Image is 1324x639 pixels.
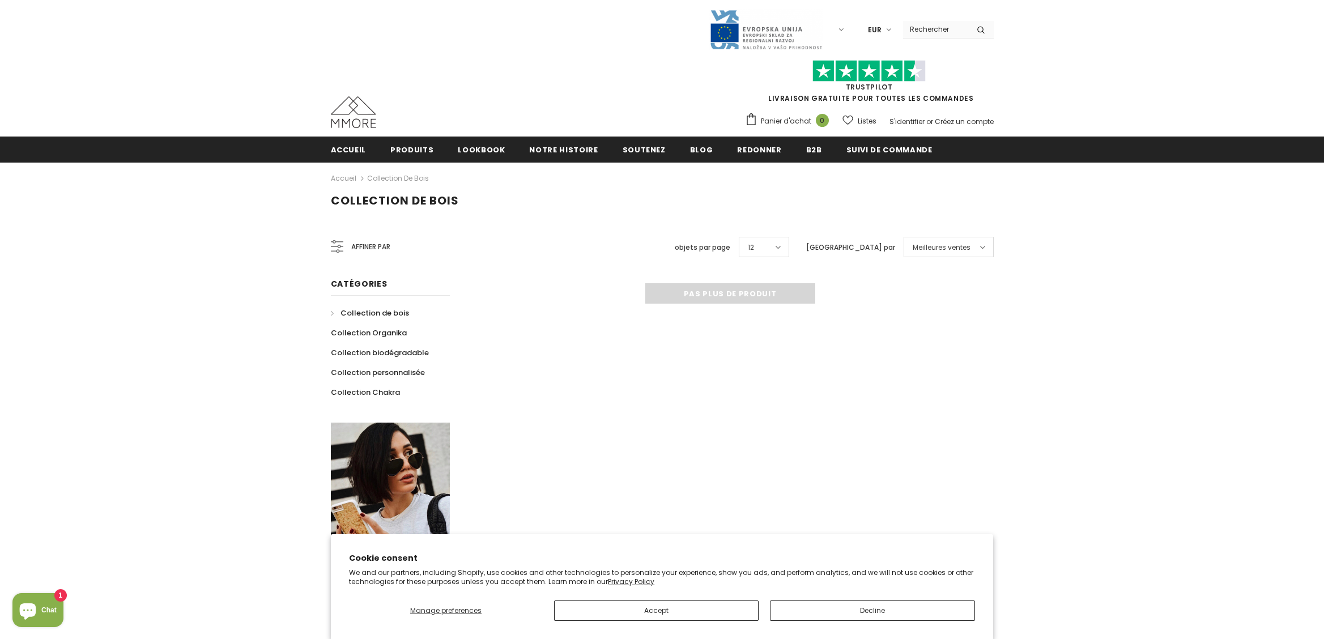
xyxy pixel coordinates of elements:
a: Créez un compte [935,117,994,126]
span: Collection Organika [331,327,407,338]
span: 0 [816,114,829,127]
span: Collection de bois [331,193,459,208]
span: Catégories [331,278,388,289]
a: Suivi de commande [846,137,933,162]
span: Listes [858,116,876,127]
span: Meilleures ventes [913,242,970,253]
span: soutenez [623,144,666,155]
span: Notre histoire [529,144,598,155]
a: Redonner [737,137,781,162]
span: Collection biodégradable [331,347,429,358]
span: Panier d'achat [761,116,811,127]
button: Manage preferences [349,600,543,621]
span: Manage preferences [410,606,482,615]
a: S'identifier [889,117,925,126]
span: LIVRAISON GRATUITE POUR TOUTES LES COMMANDES [745,65,994,103]
a: Collection de bois [367,173,429,183]
button: Accept [554,600,759,621]
span: B2B [806,144,822,155]
label: [GEOGRAPHIC_DATA] par [806,242,895,253]
a: Javni Razpis [709,24,823,34]
span: 12 [748,242,754,253]
a: Accueil [331,137,367,162]
p: We and our partners, including Shopify, use cookies and other technologies to personalize your ex... [349,568,975,586]
a: Collection de bois [331,303,409,323]
span: EUR [868,24,882,36]
a: Blog [690,137,713,162]
a: Privacy Policy [608,577,654,586]
span: Redonner [737,144,781,155]
a: B2B [806,137,822,162]
span: or [926,117,933,126]
a: Collection Chakra [331,382,400,402]
a: Produits [390,137,433,162]
span: Lookbook [458,144,505,155]
span: Collection personnalisée [331,367,425,378]
h2: Cookie consent [349,552,975,564]
a: Accueil [331,172,356,185]
a: TrustPilot [846,82,893,92]
a: soutenez [623,137,666,162]
button: Decline [770,600,974,621]
span: Suivi de commande [846,144,933,155]
a: Listes [842,111,876,131]
label: objets par page [675,242,730,253]
img: Javni Razpis [709,9,823,50]
img: Faites confiance aux étoiles pilotes [812,60,926,82]
a: Lookbook [458,137,505,162]
span: Collection de bois [340,308,409,318]
span: Produits [390,144,433,155]
inbox-online-store-chat: Shopify online store chat [9,593,67,630]
input: Search Site [903,21,968,37]
a: Collection personnalisée [331,363,425,382]
span: Collection Chakra [331,387,400,398]
a: Notre histoire [529,137,598,162]
a: Panier d'achat 0 [745,113,835,130]
span: Affiner par [351,241,390,253]
a: Collection biodégradable [331,343,429,363]
img: Cas MMORE [331,96,376,128]
span: Blog [690,144,713,155]
span: Accueil [331,144,367,155]
a: Collection Organika [331,323,407,343]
